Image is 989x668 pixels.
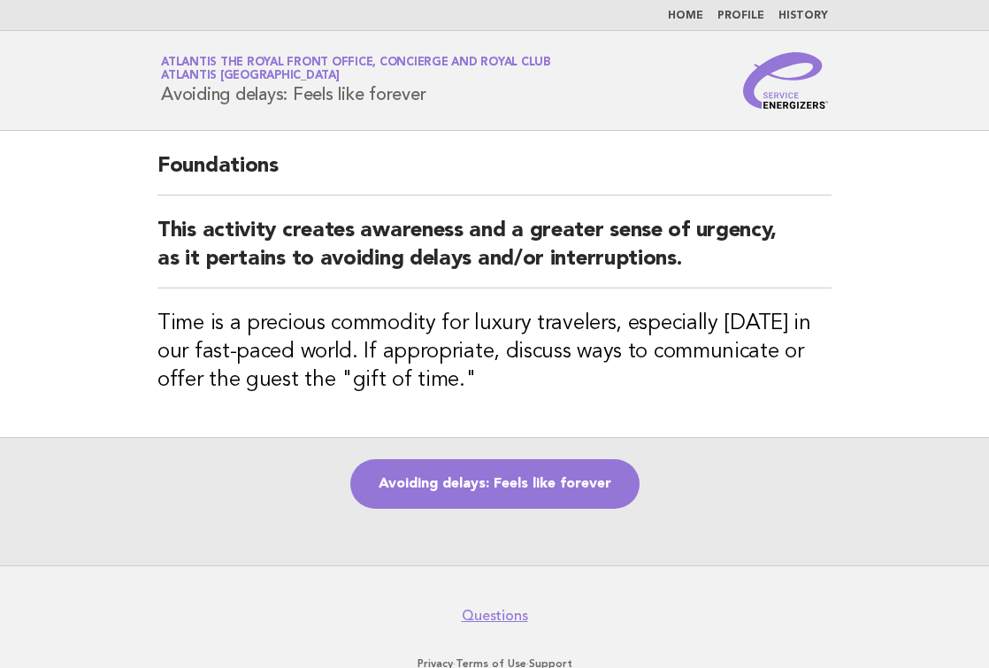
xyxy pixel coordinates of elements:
a: Profile [717,11,764,21]
img: Service Energizers [743,52,828,109]
h2: This activity creates awareness and a greater sense of urgency, as it pertains to avoiding delays... [157,217,832,288]
h2: Foundations [157,152,832,196]
a: Questions [462,607,528,625]
a: Home [668,11,703,21]
h1: Avoiding delays: Feels like forever [161,58,551,104]
h3: Time is a precious commodity for luxury travelers, especially [DATE] in our fast-paced world. If ... [157,310,832,395]
span: Atlantis [GEOGRAPHIC_DATA] [161,71,340,82]
a: Atlantis The Royal Front Office, Concierge and Royal ClubAtlantis [GEOGRAPHIC_DATA] [161,57,551,81]
a: Avoiding delays: Feels like forever [350,459,640,509]
a: History [778,11,828,21]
